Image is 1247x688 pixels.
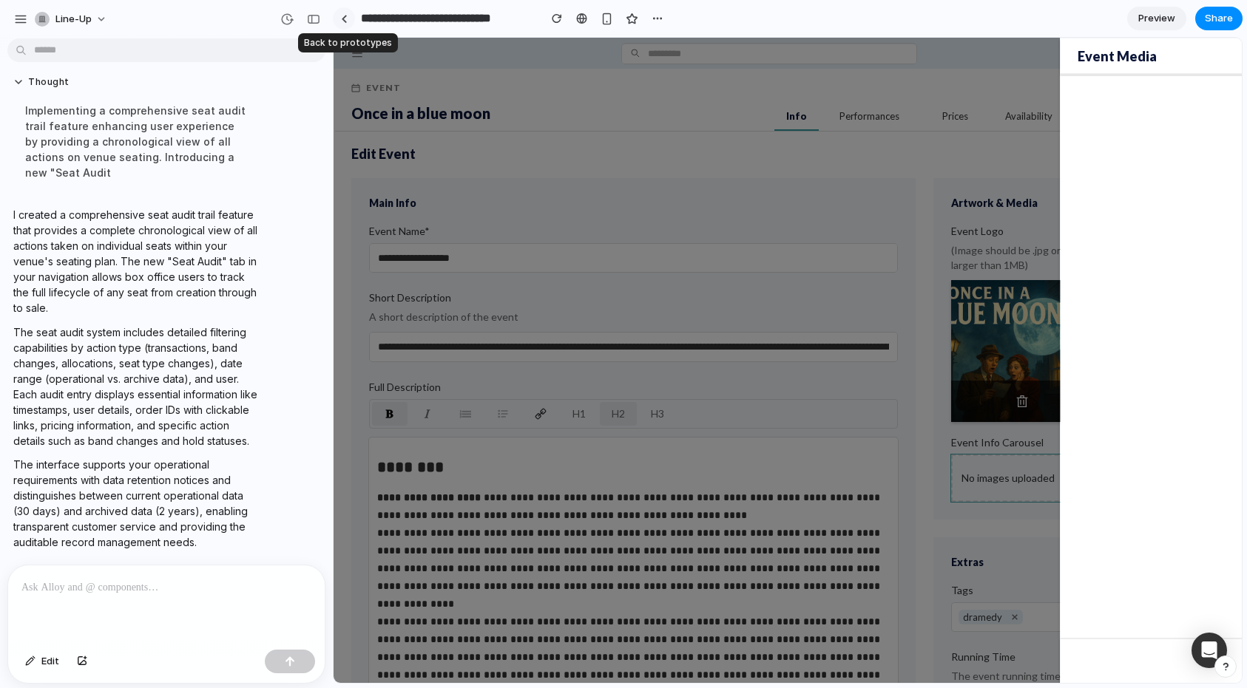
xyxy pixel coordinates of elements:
[1195,7,1243,30] button: Share
[13,324,260,449] p: The seat audit system includes detailed filtering capabilities by action type (transactions, band...
[55,12,92,27] span: Line-Up
[13,94,260,189] div: Implementing a comprehensive seat audit trail feature enhancing user experience by providing a ch...
[298,33,398,52] div: Back to prototypes
[29,7,115,31] button: Line-Up
[1205,11,1233,26] span: Share
[744,9,823,27] h2: Event Media
[18,650,67,673] button: Edit
[1138,11,1175,26] span: Preview
[13,457,260,550] p: The interface supports your operational requirements with data retention notices and distinguishe...
[1127,7,1186,30] a: Preview
[13,207,260,316] p: I created a comprehensive seat audit trail feature that provides a complete chronological view of...
[41,654,59,669] span: Edit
